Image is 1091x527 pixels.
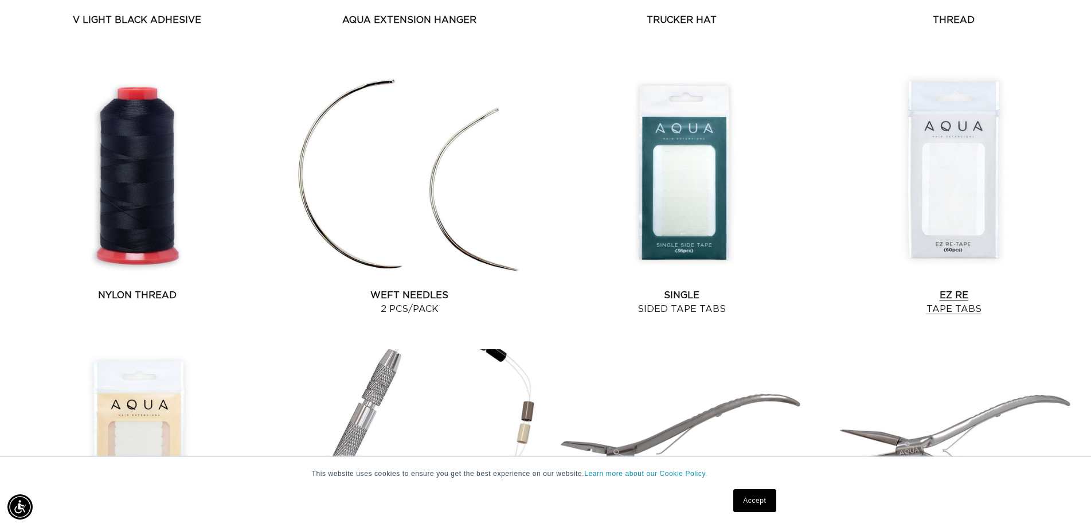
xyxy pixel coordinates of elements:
[733,489,776,512] a: Accept
[278,13,541,27] a: AQUA Extension Hanger
[6,13,269,27] a: V Light Black Adhesive
[822,13,1085,27] a: Thread
[1034,472,1091,527] iframe: Chat Widget
[584,470,707,478] a: Learn more about our Cookie Policy.
[7,494,33,520] div: Accessibility Menu
[312,469,780,479] p: This website uses cookies to ensure you get the best experience on our website.
[278,288,541,316] a: Weft Needles 2 pcs/pack
[822,288,1085,316] a: EZ Re Tape Tabs
[550,13,814,27] a: Trucker Hat
[6,288,269,302] a: Nylon Thread
[550,288,814,316] a: Single Sided Tape Tabs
